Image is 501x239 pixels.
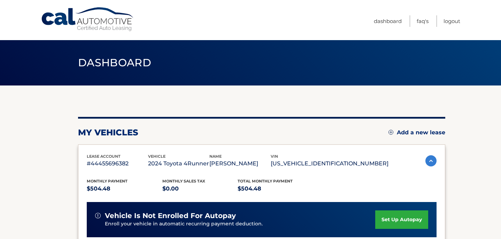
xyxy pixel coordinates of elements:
p: $504.48 [87,184,162,194]
span: Total Monthly Payment [238,179,293,184]
a: FAQ's [417,15,429,27]
h2: my vehicles [78,127,138,138]
span: lease account [87,154,121,159]
img: alert-white.svg [95,213,101,218]
p: #44455696382 [87,159,148,169]
p: 2024 Toyota 4Runner [148,159,209,169]
span: vehicle is not enrolled for autopay [105,211,236,220]
a: Dashboard [374,15,402,27]
p: Enroll your vehicle in automatic recurring payment deduction. [105,220,375,228]
span: Monthly Payment [87,179,128,184]
img: accordion-active.svg [425,155,437,166]
a: set up autopay [375,210,428,229]
span: vin [271,154,278,159]
a: Cal Automotive [41,7,135,32]
p: $0.00 [162,184,238,194]
a: Logout [444,15,460,27]
p: $504.48 [238,184,313,194]
span: vehicle [148,154,165,159]
span: Dashboard [78,56,151,69]
img: add.svg [388,130,393,135]
span: Monthly sales Tax [162,179,205,184]
p: [PERSON_NAME] [209,159,271,169]
a: Add a new lease [388,129,445,136]
p: [US_VEHICLE_IDENTIFICATION_NUMBER] [271,159,388,169]
span: name [209,154,222,159]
